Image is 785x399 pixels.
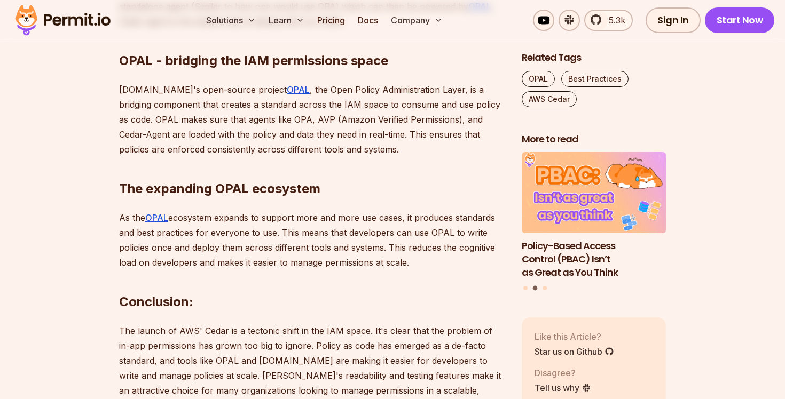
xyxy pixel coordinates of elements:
a: Best Practices [561,71,629,87]
a: Star us on Github [535,345,614,358]
a: Pricing [313,10,349,31]
p: [DOMAIN_NAME]'s open-source project , the Open Policy Administration Layer, is a bridging compone... [119,82,505,157]
h3: Policy-Based Access Control (PBAC) Isn’t as Great as You Think [522,240,666,279]
p: As the ecosystem expands to support more and more use cases, it produces standards and best pract... [119,210,505,270]
a: Start Now [705,7,775,33]
h2: Related Tags [522,51,666,65]
button: Go to slide 1 [523,286,528,290]
a: Tell us why [535,381,591,394]
a: 5.3k [584,10,633,31]
a: OPAL [145,212,168,223]
a: OPAL [287,84,310,95]
h2: Conclusion: [119,251,505,310]
img: Permit logo [11,2,115,38]
button: Solutions [202,10,260,31]
a: OPAL [522,71,555,87]
a: Sign In [646,7,701,33]
h2: More to read [522,133,666,146]
h2: The expanding OPAL ecosystem [119,138,505,197]
span: 5.3k [602,14,625,27]
a: AWS Cedar [522,91,577,107]
p: Disagree? [535,366,591,379]
li: 2 of 3 [522,153,666,280]
button: Company [387,10,447,31]
p: Like this Article? [535,330,614,343]
img: Policy-Based Access Control (PBAC) Isn’t as Great as You Think [522,153,666,234]
a: Docs [354,10,382,31]
button: Go to slide 3 [543,286,547,290]
button: Learn [264,10,309,31]
div: Posts [522,153,666,292]
button: Go to slide 2 [533,286,538,291]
